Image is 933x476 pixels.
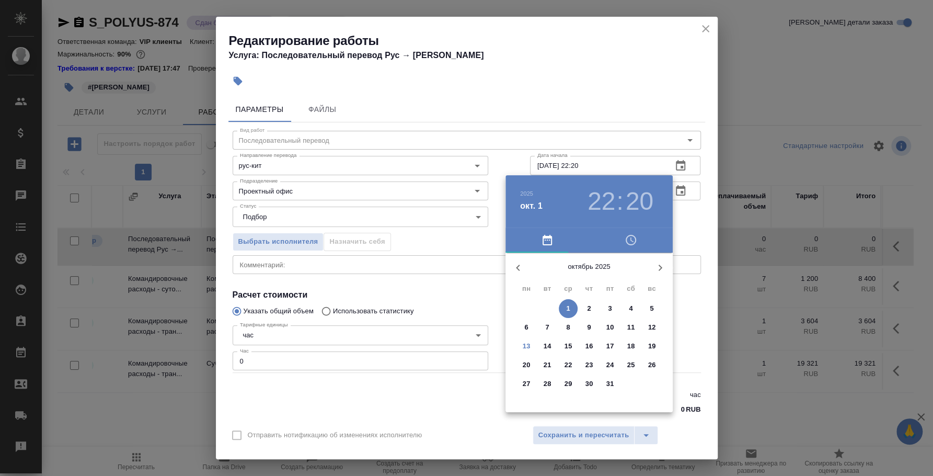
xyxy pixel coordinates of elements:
[621,318,640,337] button: 11
[580,318,598,337] button: 9
[587,322,591,333] p: 9
[580,356,598,375] button: 23
[566,303,570,314] p: 1
[559,375,578,393] button: 29
[565,379,572,389] p: 29
[517,337,536,356] button: 13
[559,337,578,356] button: 15
[538,284,557,294] span: вт
[642,337,661,356] button: 19
[642,284,661,294] span: вс
[621,356,640,375] button: 25
[642,318,661,337] button: 12
[648,360,656,370] p: 26
[517,318,536,337] button: 6
[587,303,591,314] p: 2
[648,341,656,352] p: 19
[606,379,614,389] p: 31
[565,341,572,352] p: 15
[565,360,572,370] p: 22
[601,375,619,393] button: 31
[601,299,619,318] button: 3
[621,284,640,294] span: сб
[538,356,557,375] button: 21
[616,187,623,216] h3: :
[648,322,656,333] p: 12
[538,318,557,337] button: 7
[580,284,598,294] span: чт
[517,284,536,294] span: пн
[544,341,551,352] p: 14
[606,341,614,352] p: 17
[520,200,543,212] button: окт. 1
[601,318,619,337] button: 10
[642,356,661,375] button: 26
[601,356,619,375] button: 24
[544,379,551,389] p: 28
[566,322,570,333] p: 8
[585,341,593,352] p: 16
[588,187,615,216] button: 22
[523,360,531,370] p: 20
[580,299,598,318] button: 2
[580,375,598,393] button: 30
[559,299,578,318] button: 1
[520,190,533,197] button: 2025
[517,375,536,393] button: 27
[606,360,614,370] p: 24
[517,356,536,375] button: 20
[523,341,531,352] p: 13
[621,337,640,356] button: 18
[621,299,640,318] button: 4
[545,322,549,333] p: 7
[627,341,635,352] p: 18
[608,303,612,314] p: 3
[580,337,598,356] button: 16
[585,379,593,389] p: 30
[627,360,635,370] p: 25
[585,360,593,370] p: 23
[559,318,578,337] button: 8
[559,356,578,375] button: 22
[523,379,531,389] p: 27
[559,284,578,294] span: ср
[601,337,619,356] button: 17
[538,337,557,356] button: 14
[626,187,653,216] button: 20
[601,284,619,294] span: пт
[627,322,635,333] p: 11
[642,299,661,318] button: 5
[606,322,614,333] p: 10
[650,303,653,314] p: 5
[524,322,528,333] p: 6
[531,262,648,272] p: октябрь 2025
[629,303,632,314] p: 4
[544,360,551,370] p: 21
[538,375,557,393] button: 28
